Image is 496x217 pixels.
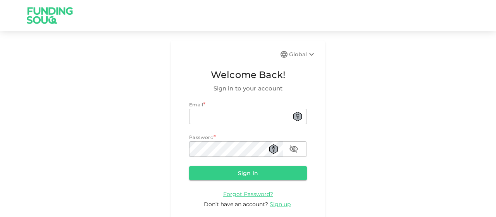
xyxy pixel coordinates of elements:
a: Forgot Password? [223,190,273,198]
button: Sign in [189,166,307,180]
span: Sign up [270,201,291,208]
input: password [189,141,283,157]
span: Email [189,102,203,108]
span: Sign in to your account [189,84,307,93]
span: Welcome Back! [189,68,307,82]
span: Don’t have an account? [204,201,268,208]
input: email [189,109,307,124]
div: Global [289,50,316,59]
span: Password [189,134,214,140]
